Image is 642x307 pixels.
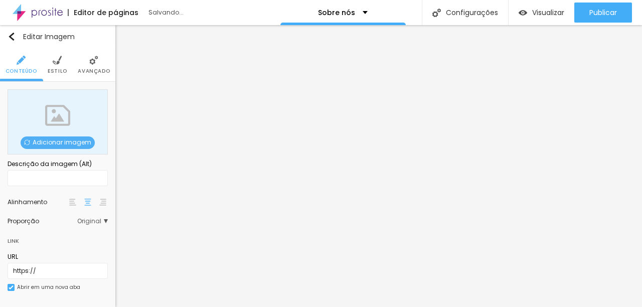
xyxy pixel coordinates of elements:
[115,25,642,307] iframe: Editor
[48,69,67,74] span: Estilo
[17,56,26,65] img: Icone
[17,285,80,290] div: Abrir em uma nova aba
[8,218,77,224] div: Proporção
[318,9,355,16] p: Sobre nós
[8,229,108,247] div: Link
[68,9,138,16] div: Editor de páginas
[509,3,574,23] button: Visualizar
[589,9,617,17] span: Publicar
[89,56,98,65] img: Icone
[8,160,108,169] div: Descrição da imagem (Alt)
[21,136,95,149] span: Adicionar imagem
[24,139,30,145] img: Icone
[574,3,632,23] button: Publicar
[8,33,75,41] div: Editar Imagem
[78,69,110,74] span: Avançado
[532,9,564,17] span: Visualizar
[8,252,108,261] div: URL
[53,56,62,65] img: Icone
[519,9,527,17] img: view-1.svg
[148,10,264,16] div: Salvando...
[6,69,37,74] span: Conteúdo
[8,235,19,246] div: Link
[69,199,76,206] img: paragraph-left-align.svg
[99,199,106,206] img: paragraph-right-align.svg
[8,199,68,205] div: Alinhamento
[77,218,108,224] span: Original
[8,33,16,41] img: Icone
[432,9,441,17] img: Icone
[9,285,14,290] img: Icone
[84,199,91,206] img: paragraph-center-align.svg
